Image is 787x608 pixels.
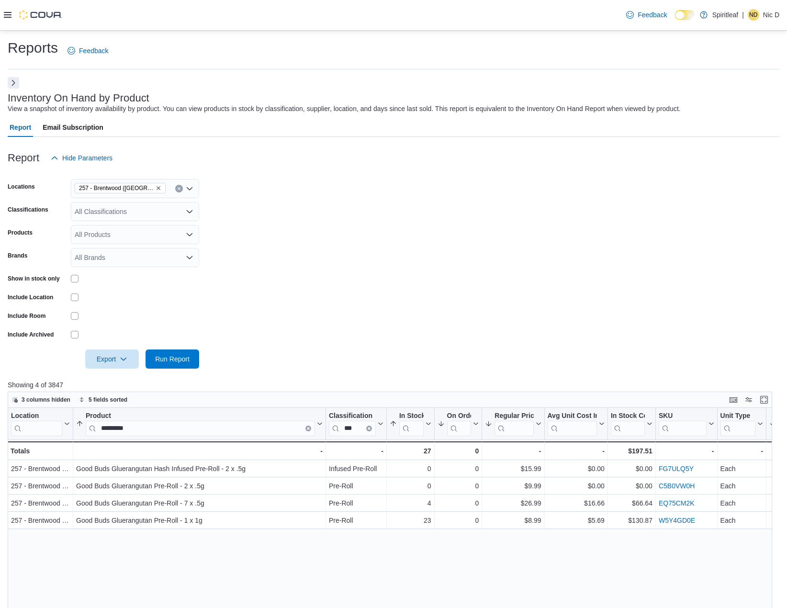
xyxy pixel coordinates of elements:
[611,411,645,436] div: In Stock Cost
[611,497,652,509] div: $66.64
[8,206,48,214] label: Classifications
[8,152,39,164] h3: Report
[675,10,695,20] input: Dark Mode
[659,499,695,507] a: EQ75CM2K
[758,394,770,405] button: Enter fullscreen
[146,349,199,369] button: Run Report
[548,445,605,457] div: -
[156,185,161,191] button: Remove 257 - Brentwood (Sherwood Park) from selection in this group
[43,118,103,137] span: Email Subscription
[86,411,315,420] div: Product
[76,515,323,526] div: Good Buds Gluerangutan Pre-Roll - 1 x 1g
[89,396,127,404] span: 5 fields sorted
[76,445,323,457] div: -
[47,148,116,168] button: Hide Parameters
[622,5,671,24] a: Feedback
[720,497,764,509] div: Each
[659,445,714,457] div: -
[728,394,739,405] button: Keyboard shortcuts
[329,445,383,457] div: -
[329,411,376,436] div: Classification
[8,229,33,236] label: Products
[611,411,652,436] button: In Stock Cost
[548,411,597,420] div: Avg Unit Cost In Stock
[485,515,541,526] div: $8.99
[155,354,190,364] span: Run Report
[485,445,541,457] div: -
[390,411,431,436] button: In Stock Qty
[447,411,472,420] div: On Order Qty
[329,480,383,492] div: Pre-Roll
[611,515,652,526] div: $130.87
[186,231,193,238] button: Open list of options
[11,411,62,436] div: Location
[763,9,779,21] p: Nic D
[8,293,53,301] label: Include Location
[390,480,431,492] div: 0
[75,183,166,193] span: 257 - Brentwood (Sherwood Park)
[11,411,62,420] div: Location
[22,396,70,404] span: 3 columns hidden
[749,9,757,21] span: ND
[8,275,60,282] label: Show in stock only
[19,10,62,20] img: Cova
[548,411,597,436] div: Avg Unit Cost In Stock
[79,183,154,193] span: 257 - Brentwood ([GEOGRAPHIC_DATA])
[548,411,605,436] button: Avg Unit Cost In Stock
[11,480,70,492] div: 257 - Brentwood ([GEOGRAPHIC_DATA])
[76,480,323,492] div: Good Buds Gluerangutan Pre-Roll - 2 x .5g
[329,463,383,474] div: Infused Pre-Roll
[86,411,315,436] div: Product
[11,515,70,526] div: 257 - Brentwood ([GEOGRAPHIC_DATA])
[175,185,183,192] button: Clear input
[485,497,541,509] div: $26.99
[438,411,479,436] button: On Order Qty
[329,411,376,420] div: Classification
[366,425,372,431] button: Clear input
[675,20,675,21] span: Dark Mode
[79,46,108,56] span: Feedback
[438,463,479,474] div: 0
[390,463,431,474] div: 0
[8,312,45,320] label: Include Room
[720,480,764,492] div: Each
[548,497,605,509] div: $16.66
[91,349,133,369] span: Export
[712,9,738,21] p: Spiritleaf
[438,515,479,526] div: 0
[659,411,714,436] button: SKU
[438,480,479,492] div: 0
[485,411,541,436] button: Regular Price
[8,104,681,114] div: View a snapshot of inventory availability by product. You can view products in stock by classific...
[11,411,70,436] button: Location
[548,463,605,474] div: $0.00
[720,411,756,420] div: Unit Type
[611,445,652,457] div: $197.51
[10,118,31,137] span: Report
[8,183,35,191] label: Locations
[8,77,19,89] button: Next
[329,411,383,436] button: ClassificationClear input
[186,185,193,192] button: Open list of options
[659,482,695,490] a: C5B0VW0H
[495,411,533,420] div: Regular Price
[720,411,756,436] div: Unit Type
[329,497,383,509] div: Pre-Roll
[638,10,667,20] span: Feedback
[399,411,424,436] div: In Stock Qty
[8,92,149,104] h3: Inventory On Hand by Product
[720,445,764,457] div: -
[76,411,323,436] button: ProductClear input
[659,517,695,524] a: W5Y4GD0E
[548,515,605,526] div: $5.69
[8,252,27,259] label: Brands
[62,153,112,163] span: Hide Parameters
[748,9,759,21] div: Nic D
[399,411,424,420] div: In Stock Qty
[447,411,472,436] div: On Order Qty
[390,445,431,457] div: 27
[11,445,70,457] div: Totals
[659,411,707,436] div: SKU URL
[75,394,131,405] button: 5 fields sorted
[8,38,58,57] h1: Reports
